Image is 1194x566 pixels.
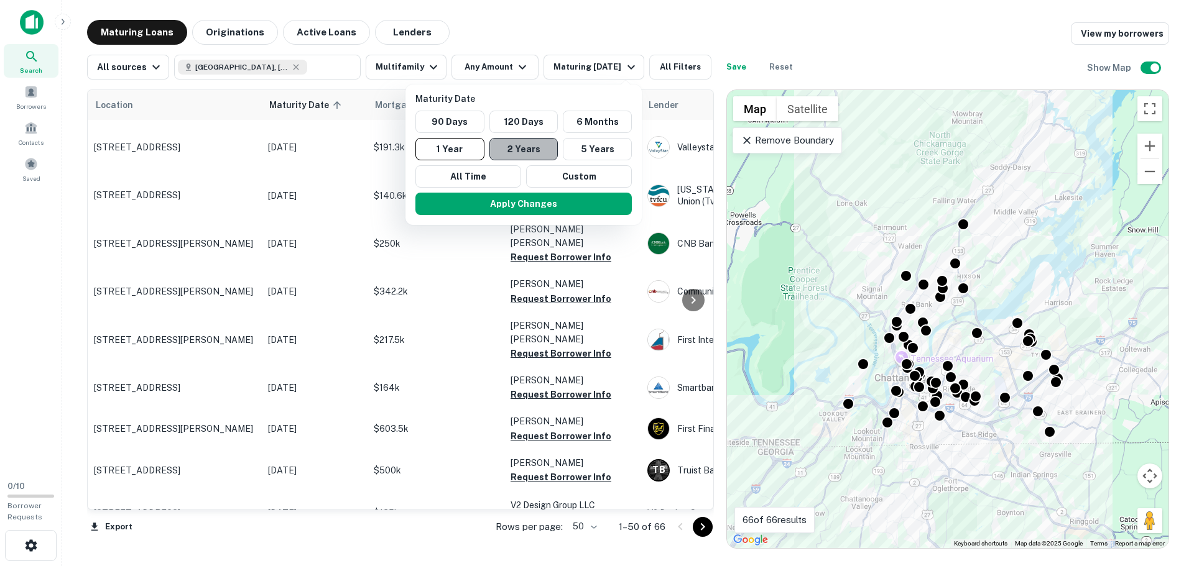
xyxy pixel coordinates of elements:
button: 5 Years [563,138,632,160]
p: Maturity Date [415,92,637,106]
button: 2 Years [489,138,558,160]
button: 1 Year [415,138,484,160]
button: 6 Months [563,111,632,133]
button: Custom [526,165,632,188]
button: Apply Changes [415,193,632,215]
iframe: Chat Widget [1132,467,1194,526]
button: 120 Days [489,111,558,133]
button: All Time [415,165,521,188]
button: 90 Days [415,111,484,133]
